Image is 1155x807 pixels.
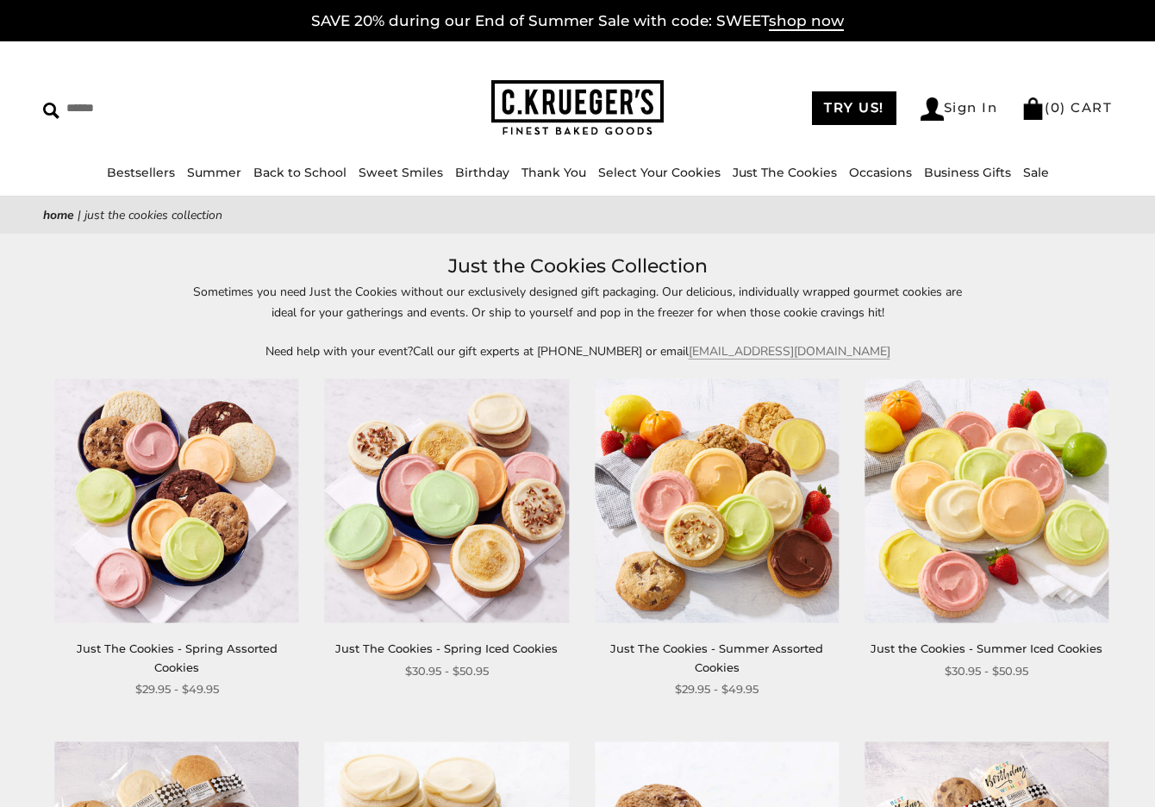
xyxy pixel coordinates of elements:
[610,641,823,673] a: Just The Cookies - Summer Assorted Cookies
[675,680,759,698] span: $29.95 - $49.95
[311,12,844,31] a: SAVE 20% during our End of Summer Sale with code: SWEETshop now
[43,95,290,122] input: Search
[181,282,974,322] p: Sometimes you need Just the Cookies without our exclusively designed gift packaging. Our deliciou...
[359,165,443,180] a: Sweet Smiles
[55,378,299,622] img: Just The Cookies - Spring Assorted Cookies
[84,207,222,223] span: Just the Cookies Collection
[921,97,998,121] a: Sign In
[77,641,278,673] a: Just The Cookies - Spring Assorted Cookies
[769,12,844,31] span: shop now
[945,662,1028,680] span: $30.95 - $50.95
[43,103,59,119] img: Search
[1021,97,1045,120] img: Bag
[335,641,558,655] a: Just The Cookies - Spring Iced Cookies
[812,91,896,125] a: TRY US!
[107,165,175,180] a: Bestsellers
[733,165,837,180] a: Just The Cookies
[598,165,721,180] a: Select Your Cookies
[325,378,569,622] img: Just The Cookies - Spring Iced Cookies
[491,80,664,136] img: C.KRUEGER'S
[181,341,974,361] p: Need help with your event?
[69,251,1086,282] h1: Just the Cookies Collection
[924,165,1011,180] a: Business Gifts
[1021,99,1112,116] a: (0) CART
[187,165,241,180] a: Summer
[43,207,74,223] a: Home
[521,165,586,180] a: Thank You
[871,641,1102,655] a: Just the Cookies - Summer Iced Cookies
[405,662,489,680] span: $30.95 - $50.95
[253,165,346,180] a: Back to School
[1023,165,1049,180] a: Sale
[865,378,1108,622] img: Just the Cookies - Summer Iced Cookies
[1051,99,1061,116] span: 0
[689,343,890,360] a: [EMAIL_ADDRESS][DOMAIN_NAME]
[78,207,81,223] span: |
[413,343,689,360] span: Call our gift experts at [PHONE_NUMBER] or email
[43,205,1112,225] nav: breadcrumbs
[595,378,839,622] img: Just The Cookies - Summer Assorted Cookies
[455,165,509,180] a: Birthday
[849,165,912,180] a: Occasions
[921,97,944,121] img: Account
[135,680,219,698] span: $29.95 - $49.95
